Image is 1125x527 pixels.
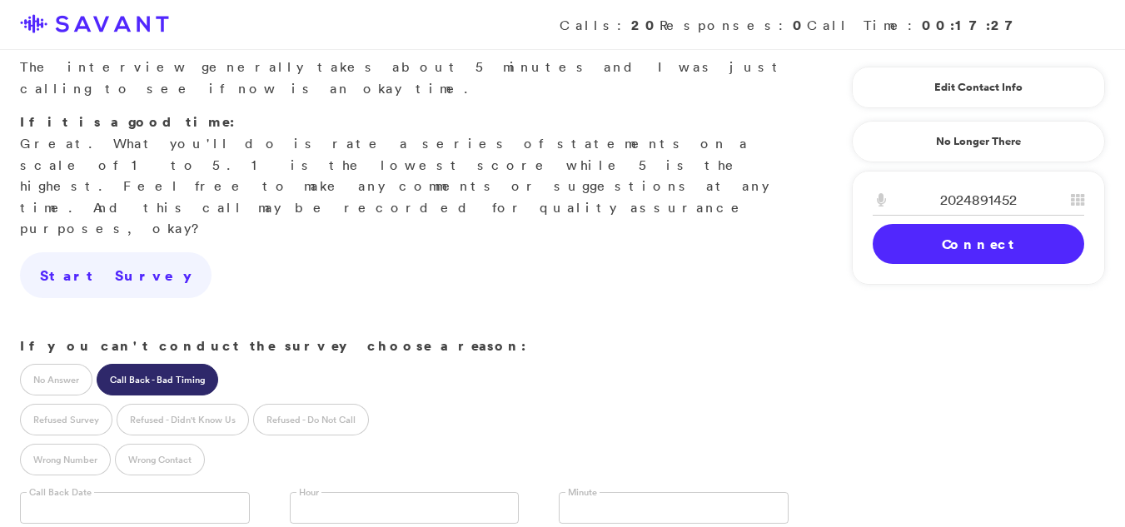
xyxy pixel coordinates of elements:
[20,57,789,99] p: The interview generally takes about 5 minutes and I was just calling to see if now is an okay time.
[20,444,111,475] label: Wrong Number
[873,74,1084,101] a: Edit Contact Info
[20,336,526,355] strong: If you can't conduct the survey choose a reason:
[296,486,321,499] label: Hour
[922,16,1022,34] strong: 00:17:27
[565,486,600,499] label: Minute
[852,121,1105,162] a: No Longer There
[20,404,112,435] label: Refused Survey
[20,364,92,395] label: No Answer
[631,16,660,34] strong: 20
[115,444,205,475] label: Wrong Contact
[253,404,369,435] label: Refused - Do Not Call
[117,404,249,435] label: Refused - Didn't Know Us
[873,224,1084,264] a: Connect
[20,112,789,240] p: Great. What you'll do is rate a series of statements on a scale of 1 to 5. 1 is the lowest score ...
[20,252,212,299] a: Start Survey
[97,364,218,395] label: Call Back - Bad Timing
[20,112,235,131] strong: If it is a good time:
[27,486,94,499] label: Call Back Date
[793,16,807,34] strong: 0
